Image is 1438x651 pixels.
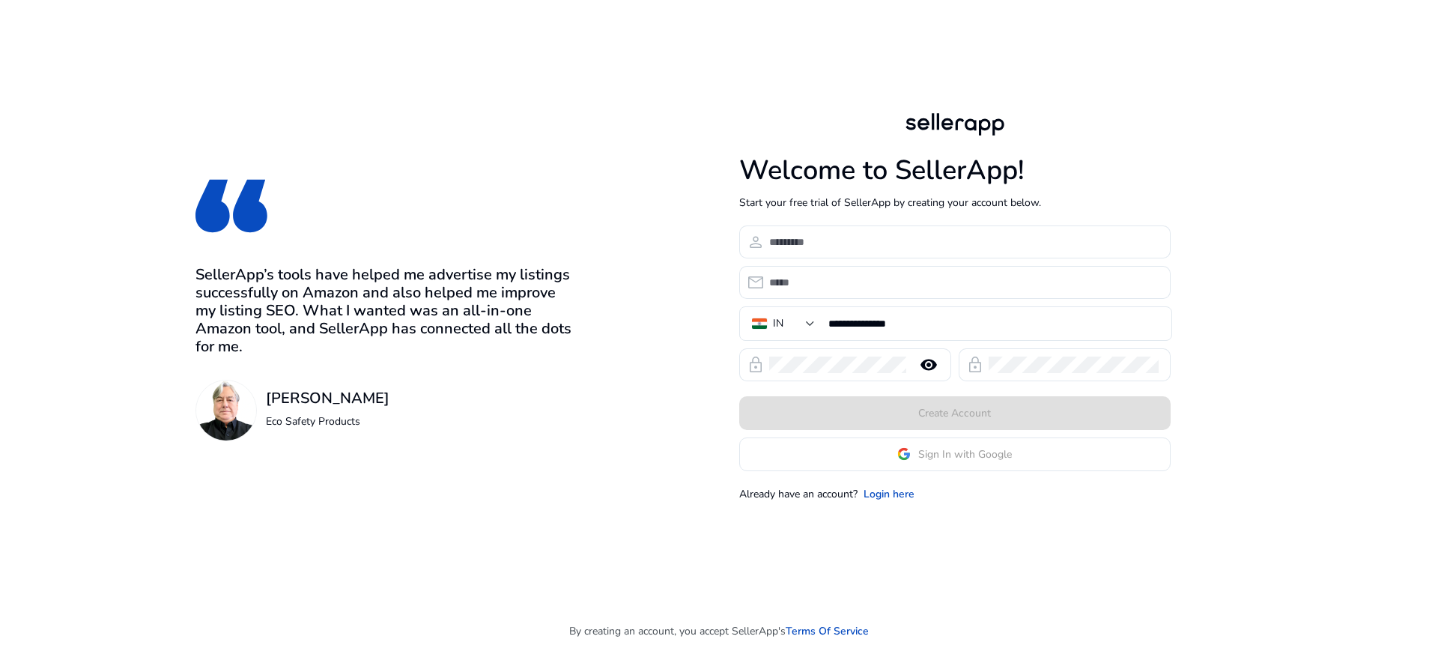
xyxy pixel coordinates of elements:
a: Terms Of Service [786,623,869,639]
p: Already have an account? [739,486,858,502]
div: IN [773,315,783,332]
p: Start your free trial of SellerApp by creating your account below. [739,195,1171,211]
span: lock [747,356,765,374]
a: Login here [864,486,914,502]
mat-icon: remove_red_eye [911,356,947,374]
span: person [747,233,765,251]
span: lock [966,356,984,374]
h3: SellerApp’s tools have helped me advertise my listings successfully on Amazon and also helped me ... [195,266,579,356]
h1: Welcome to SellerApp! [739,154,1171,187]
p: Eco Safety Products [266,414,389,429]
span: email [747,273,765,291]
h3: [PERSON_NAME] [266,390,389,408]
